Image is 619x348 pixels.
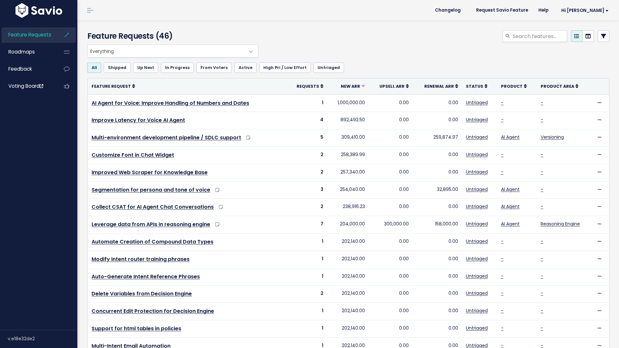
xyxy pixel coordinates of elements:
span: Changelog [435,8,461,13]
a: In Progress [161,63,194,73]
td: 0.00 [413,268,462,285]
a: - [541,99,543,106]
a: Auto-Generate Intent Reference Phrases [92,273,200,280]
td: 204,000.00 [327,216,369,234]
a: Requests [297,83,323,89]
td: 0.00 [369,233,413,251]
a: Customize Font in Chat Widget [92,151,174,159]
a: Multi-environment development pipeline / SDLC support [92,134,241,141]
td: 0.00 [413,94,462,112]
td: 0.00 [369,303,413,320]
td: 32,895.00 [413,181,462,199]
a: Upsell ARR [379,83,409,89]
td: 3 [286,181,327,199]
a: Delete Variables from Decision Engine [92,290,192,297]
a: - [501,290,504,296]
span: Feature Request [92,84,131,89]
td: 202,140.00 [327,233,369,251]
td: 158,000.00 [413,216,462,234]
a: High Pri / Low Effort [259,63,311,73]
span: Upsell ARR [379,84,405,89]
a: AI Agent [501,221,520,227]
td: 1 [286,94,327,112]
td: 0.00 [369,285,413,303]
td: 202,140.00 [327,251,369,268]
a: Untriaged [466,151,488,158]
span: Renewal ARR [424,84,454,89]
a: Request Savio Feature [471,5,533,15]
span: New ARR [341,84,360,89]
a: Feature Requests [2,27,54,42]
a: Active [234,63,257,73]
td: 4 [286,112,327,129]
td: 254,040.00 [327,181,369,199]
span: Feature Requests [8,31,51,38]
td: 0.00 [413,112,462,129]
a: Up Next [133,63,158,73]
a: Untriaged [466,290,488,296]
span: Status [466,84,483,89]
a: - [541,238,543,244]
td: 258,389.99 [327,146,369,164]
a: - [541,273,543,279]
a: Support for html tables in policies [92,325,181,332]
td: 202,140.00 [327,268,369,285]
a: Untriaged [466,169,488,175]
td: 259,874.97 [413,129,462,147]
span: Hi [PERSON_NAME] [561,8,609,13]
a: - [541,307,543,314]
span: Feedback [8,65,32,72]
td: 0.00 [369,268,413,285]
td: 1,000,000.00 [327,94,369,112]
td: 0.00 [369,112,413,129]
td: 0.00 [413,164,462,181]
td: 0.00 [369,164,413,181]
a: Feedback [2,62,54,76]
td: 2 [286,285,327,303]
a: Roadmaps [2,45,54,59]
a: Untriaged [466,134,488,140]
div: v.e18e32de2 [8,330,77,347]
a: - [501,116,504,123]
a: - [541,151,543,158]
a: Untriaged [466,255,488,262]
span: Voting Board [8,83,43,89]
a: - [501,169,504,175]
a: - [501,255,504,262]
a: AI Agent for Voice: Improve Handling of Numbers and Dates [92,99,249,107]
td: 0.00 [413,303,462,320]
a: Untriaged [466,307,488,314]
a: Help [533,5,554,15]
a: - [541,169,543,175]
a: - [501,273,504,279]
a: Modify intent router training phrases [92,255,190,263]
td: 2 [286,146,327,164]
a: Untriaged [466,186,488,193]
td: 238,916.23 [327,199,369,216]
a: Untriaged [313,63,344,73]
td: 5 [286,129,327,147]
span: Product [501,84,523,89]
td: 202,140.00 [327,320,369,337]
a: Improve Latency for Voice AI Agent [92,116,185,124]
a: Concurrent Edit Protection for Decision Engine [92,307,214,315]
span: Requests [297,84,319,89]
a: Leverage data from APIs in reasoning engine [92,221,210,228]
td: 1 [286,320,327,337]
a: - [541,116,543,123]
a: New ARR [341,83,365,89]
td: 0.00 [413,146,462,164]
td: 202,140.00 [327,303,369,320]
td: 300,000.00 [369,216,413,234]
td: 0.00 [413,285,462,303]
a: All [87,63,101,73]
a: Automate Creation of Compound Data Types [92,238,213,245]
a: - [501,151,504,158]
a: Untriaged [466,99,488,106]
a: - [541,203,543,210]
td: 0.00 [369,129,413,147]
td: 0.00 [413,251,462,268]
a: - [541,255,543,262]
td: 1 [286,251,327,268]
span: Everything [87,45,258,57]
